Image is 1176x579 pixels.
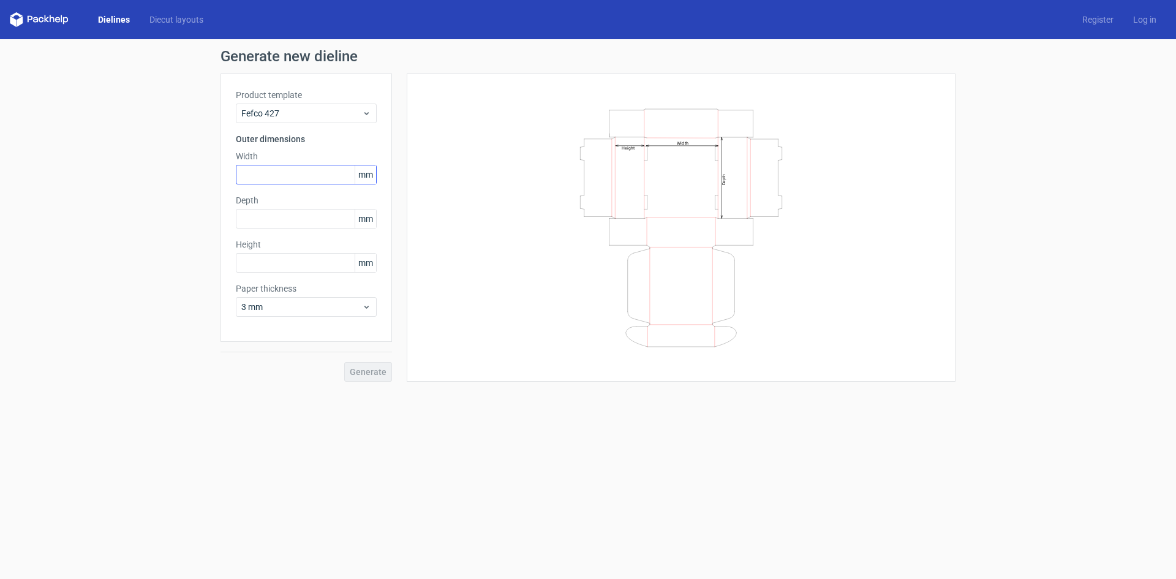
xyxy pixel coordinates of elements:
text: Height [622,145,635,150]
label: Paper thickness [236,282,377,295]
text: Depth [722,173,726,184]
span: mm [355,254,376,272]
h1: Generate new dieline [221,49,956,64]
span: 3 mm [241,301,362,313]
span: mm [355,165,376,184]
text: Width [677,140,688,145]
label: Width [236,150,377,162]
h3: Outer dimensions [236,133,377,145]
a: Dielines [88,13,140,26]
span: mm [355,210,376,228]
label: Product template [236,89,377,101]
label: Height [236,238,377,251]
label: Depth [236,194,377,206]
a: Register [1072,13,1123,26]
a: Log in [1123,13,1166,26]
a: Diecut layouts [140,13,213,26]
span: Fefco 427 [241,107,362,119]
